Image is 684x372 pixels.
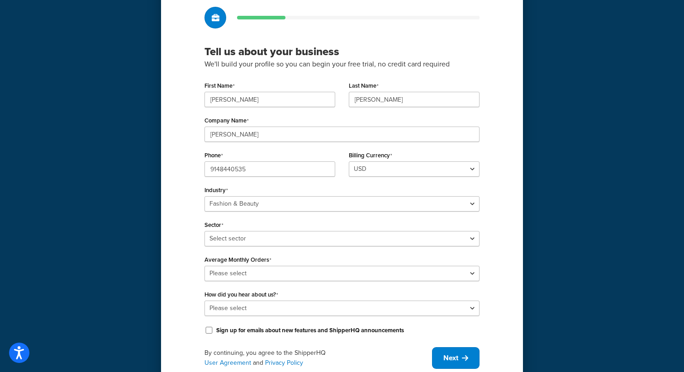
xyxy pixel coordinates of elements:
label: Average Monthly Orders [204,256,271,264]
label: Industry [204,187,228,194]
label: Company Name [204,117,249,124]
h3: Tell us about your business [204,45,480,58]
button: Next [432,347,480,369]
label: Last Name [349,82,379,89]
p: We'll build your profile so you can begin your free trial, no credit card required [204,58,480,70]
label: Sign up for emails about new features and ShipperHQ announcements [216,326,404,334]
span: Next [443,353,458,363]
a: Privacy Policy [265,358,303,367]
label: How did you hear about us? [204,291,278,298]
label: Sector [204,221,223,229]
div: By continuing, you agree to the ShipperHQ and [204,348,432,368]
a: User Agreement [204,358,251,367]
label: First Name [204,82,235,89]
label: Phone [204,152,223,159]
label: Billing Currency [349,152,392,159]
